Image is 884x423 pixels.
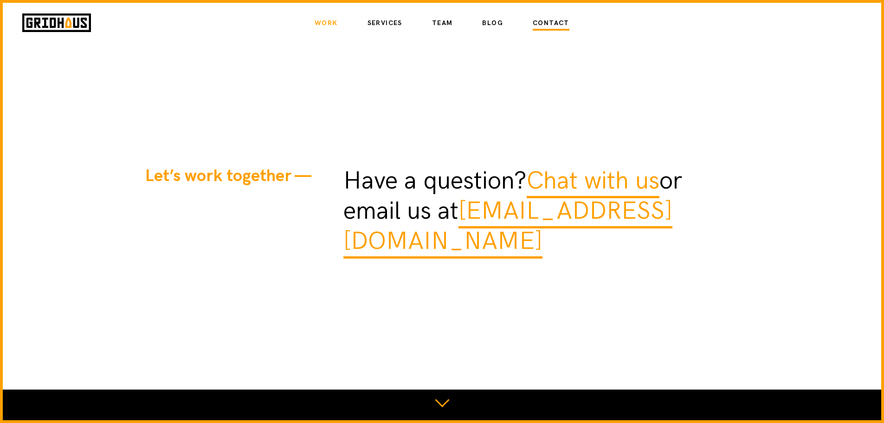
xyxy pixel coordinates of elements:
[343,196,672,259] a: [EMAIL_ADDRESS][DOMAIN_NAME]
[343,166,739,256] p: Have a question? or email us at
[482,15,503,31] a: Blog
[368,15,402,31] a: Services
[145,166,343,240] h1: Let’s work together
[432,15,453,31] a: Team
[315,15,338,31] a: Work
[533,15,569,31] a: Contact
[22,13,91,32] img: Gridhaus logo
[527,166,659,198] a: Chat with us
[838,377,873,412] iframe: Drift Widget Chat Controller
